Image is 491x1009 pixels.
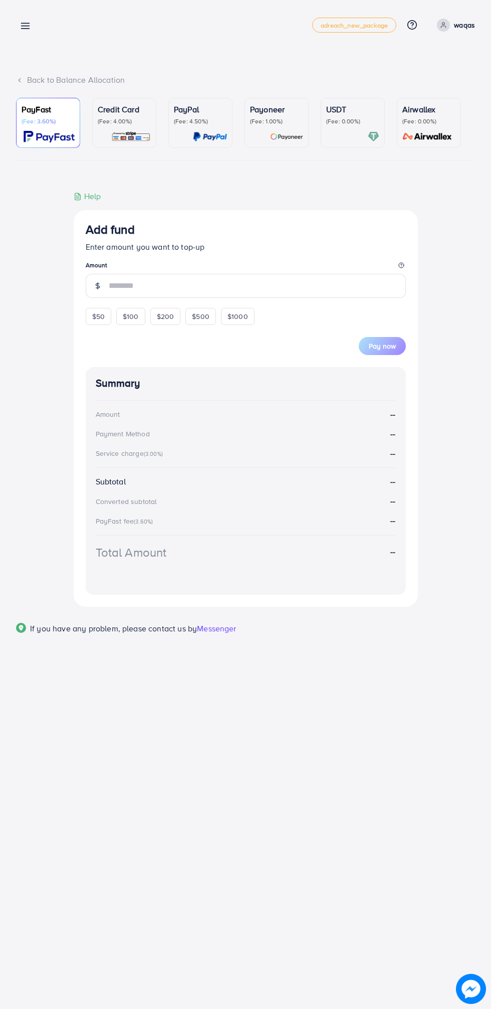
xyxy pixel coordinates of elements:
[192,311,209,321] span: $500
[96,476,126,487] div: Subtotal
[454,19,475,31] p: waqas
[86,241,406,253] p: Enter amount you want to top-up
[22,117,75,125] p: (Fee: 3.60%)
[22,103,75,115] p: PayFast
[98,117,151,125] p: (Fee: 4.00%)
[359,337,406,355] button: Pay now
[270,131,303,142] img: card
[30,623,197,634] span: If you have any problem, please contact us by
[390,428,395,440] strong: --
[134,518,153,526] small: (3.60%)
[111,131,151,142] img: card
[321,22,388,29] span: adreach_new_package
[96,377,396,390] h4: Summary
[326,103,379,115] p: USDT
[250,117,303,125] p: (Fee: 1.00%)
[96,448,166,458] div: Service charge
[24,131,75,142] img: card
[16,623,26,633] img: Popup guide
[144,450,163,458] small: (3.00%)
[197,623,236,634] span: Messenger
[390,546,395,558] strong: --
[98,103,151,115] p: Credit Card
[390,448,395,459] strong: --
[86,261,406,273] legend: Amount
[402,117,455,125] p: (Fee: 0.00%)
[368,131,379,142] img: card
[174,117,227,125] p: (Fee: 4.50%)
[16,74,475,86] div: Back to Balance Allocation
[96,516,156,526] div: PayFast fee
[86,222,135,237] h3: Add fund
[390,409,395,420] strong: --
[326,117,379,125] p: (Fee: 0.00%)
[96,409,120,419] div: Amount
[92,311,105,321] span: $50
[433,19,475,32] a: waqas
[96,496,157,507] div: Converted subtotal
[193,131,227,142] img: card
[390,495,395,507] strong: --
[157,311,174,321] span: $200
[250,103,303,115] p: Payoneer
[402,103,455,115] p: Airwallex
[74,191,101,202] div: Help
[456,974,486,1004] img: image
[227,311,248,321] span: $1000
[312,18,396,33] a: adreach_new_package
[390,476,395,487] strong: --
[390,515,395,526] strong: --
[399,131,455,142] img: card
[369,341,396,351] span: Pay now
[96,544,167,561] div: Total Amount
[123,311,139,321] span: $100
[174,103,227,115] p: PayPal
[96,429,150,439] div: Payment Method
